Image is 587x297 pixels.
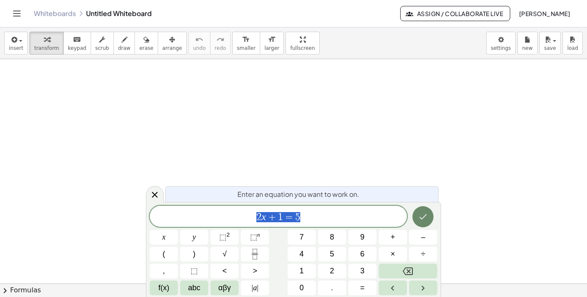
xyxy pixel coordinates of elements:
span: Assign / Collaborate Live [407,10,503,17]
span: ÷ [421,248,425,260]
a: Whiteboards [34,9,76,18]
button: ) [180,247,208,262]
button: erase [135,32,158,54]
span: 2 [330,265,334,277]
button: Right arrow [409,281,437,295]
span: √ [223,248,227,260]
span: new [522,45,533,51]
span: transform [34,45,59,51]
span: 3 [360,265,364,277]
span: load [567,45,578,51]
button: format_sizesmaller [232,32,260,54]
span: larger [264,45,279,51]
button: scrub [91,32,114,54]
span: . [331,282,333,294]
button: arrange [158,32,187,54]
button: 1 [288,264,316,278]
span: settings [491,45,511,51]
button: undoundo [188,32,210,54]
span: ⬚ [250,233,257,241]
span: ) [193,248,196,260]
button: Greek alphabet [210,281,239,295]
span: ⬚ [219,233,226,241]
button: Toggle navigation [10,7,24,20]
span: < [222,265,227,277]
button: format_sizelarger [260,32,284,54]
button: keyboardkeypad [63,32,91,54]
button: Functions [150,281,178,295]
span: Enter an equation you want to work on. [237,189,359,199]
span: 5 [295,212,300,222]
span: f(x) [159,282,170,294]
button: Squared [210,230,239,245]
button: Square root [210,247,239,262]
span: undo [193,45,206,51]
span: | [257,283,258,292]
span: 0 [299,282,304,294]
span: = [360,282,365,294]
span: 5 [330,248,334,260]
button: 6 [348,247,377,262]
button: , [150,264,178,278]
span: | [252,283,253,292]
sup: n [257,232,260,238]
button: 8 [318,230,346,245]
span: a [252,282,258,294]
button: Fraction [241,247,269,262]
span: redo [215,45,226,51]
span: > [253,265,257,277]
span: keypad [68,45,86,51]
button: 5 [318,247,346,262]
button: draw [113,32,135,54]
span: insert [9,45,23,51]
span: + [390,232,395,243]
button: 3 [348,264,377,278]
span: 4 [299,248,304,260]
i: undo [195,35,203,45]
span: draw [118,45,131,51]
span: [PERSON_NAME] [519,10,570,17]
span: 6 [360,248,364,260]
button: x [150,230,178,245]
span: , [163,265,165,277]
span: αβγ [218,282,231,294]
span: save [544,45,556,51]
i: format_size [268,35,276,45]
button: settings [486,32,516,54]
span: smaller [237,45,256,51]
var: x [261,211,266,222]
button: Placeholder [180,264,208,278]
button: Left arrow [379,281,407,295]
button: insert [4,32,28,54]
span: 8 [330,232,334,243]
span: 2 [256,212,261,222]
button: 2 [318,264,346,278]
span: = [283,212,295,222]
button: Equals [348,281,377,295]
button: save [539,32,561,54]
span: arrange [162,45,182,51]
button: redoredo [210,32,231,54]
span: fullscreen [290,45,315,51]
button: 9 [348,230,377,245]
sup: 2 [226,232,230,238]
span: ⬚ [191,265,198,277]
span: x [162,232,166,243]
button: Less than [210,264,239,278]
i: redo [216,35,224,45]
button: . [318,281,346,295]
button: load [563,32,583,54]
span: 1 [278,212,283,222]
button: Alphabet [180,281,208,295]
span: × [390,248,395,260]
button: Plus [379,230,407,245]
span: – [421,232,425,243]
button: ( [150,247,178,262]
span: 7 [299,232,304,243]
button: transform [30,32,64,54]
span: erase [139,45,153,51]
button: Assign / Collaborate Live [400,6,510,21]
span: y [193,232,196,243]
button: Greater than [241,264,269,278]
button: Times [379,247,407,262]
